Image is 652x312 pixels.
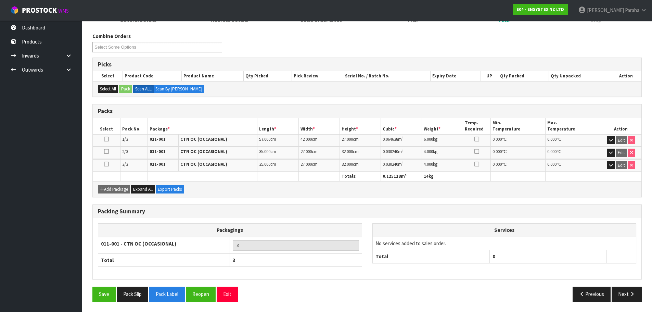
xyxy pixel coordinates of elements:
span: 27.000 [342,136,353,142]
th: Cubic [381,118,422,134]
th: Action [610,71,641,81]
th: Length [257,118,298,134]
th: Max. Temperature [545,118,600,134]
span: Paraha [625,7,639,13]
strong: E04 - ENSYSTEX NZ LTD [516,7,564,12]
span: 6.000 [424,136,433,142]
th: Pick Review [292,71,343,81]
th: Serial No. / Batch No. [343,71,431,81]
span: 0.030240 [383,161,398,167]
span: 32.000 [342,161,353,167]
td: kg [422,134,463,146]
td: m [381,159,422,171]
td: cm [298,147,340,159]
th: Expiry Date [431,71,481,81]
td: ℃ [490,159,545,171]
span: ProStock [22,6,57,15]
button: Pack Label [149,287,185,301]
sup: 3 [402,136,404,140]
span: 2/3 [122,149,128,154]
h3: Packs [98,108,636,114]
span: 0.000 [493,136,502,142]
th: Services [373,224,636,237]
td: cm [257,147,298,159]
span: 3 [233,257,235,263]
td: ℃ [545,134,600,146]
button: Reopen [186,287,216,301]
td: kg [422,147,463,159]
label: Scan By [PERSON_NAME] [153,85,204,93]
sup: 3 [402,148,404,152]
strong: 011-001 [150,136,166,142]
span: 0.000 [493,149,502,154]
td: cm [340,134,381,146]
td: ℃ [490,134,545,146]
td: m [381,134,422,146]
th: Product Name [182,71,244,81]
th: Packagings [98,224,362,237]
span: 0.000 [547,161,557,167]
span: Pack [92,27,642,307]
strong: 011-001 - CTN OC (OCCASIONAL) [101,240,176,247]
th: Select [93,71,123,81]
th: Temp. Required [463,118,490,134]
button: Edit [616,136,627,145]
td: kg [422,159,463,171]
strong: CTN OC (OCCASIONAL) [180,161,227,167]
td: ℃ [545,147,600,159]
button: Next [612,287,642,301]
span: 14 [424,173,429,179]
span: 0.000 [493,161,502,167]
td: cm [257,134,298,146]
span: 4.000 [424,161,433,167]
th: Package [148,118,257,134]
strong: 011-001 [150,149,166,154]
button: Previous [573,287,611,301]
td: cm [340,147,381,159]
span: [PERSON_NAME] [587,7,624,13]
th: Qty Packed [498,71,549,81]
th: Height [340,118,381,134]
button: Save [92,287,116,301]
a: E04 - ENSYSTEX NZ LTD [513,4,568,15]
th: Width [298,118,340,134]
button: Add Package [98,185,130,194]
button: Export Packs [156,185,184,194]
td: ℃ [490,147,545,159]
strong: CTN OC (OCCASIONAL) [180,136,227,142]
button: Edit [616,161,627,170]
span: 0.125118 [383,173,401,179]
button: Pack [119,85,132,93]
span: 0 [493,253,495,260]
button: Exit [217,287,238,301]
span: 0.030240 [383,149,398,154]
small: WMS [58,8,69,14]
span: 57.000 [259,136,270,142]
th: Qty Unpacked [549,71,610,81]
label: Scan ALL [133,85,154,93]
span: 4.000 [424,149,433,154]
label: Combine Orders [92,33,131,40]
th: Pack No. [120,118,148,134]
span: 27.000 [301,161,312,167]
td: ℃ [545,159,600,171]
button: Edit [616,149,627,157]
span: Expand All [133,186,153,192]
span: 35.000 [259,149,270,154]
sup: 3 [402,161,404,165]
td: cm [340,159,381,171]
span: 3/3 [122,161,128,167]
th: UP [481,71,498,81]
img: cube-alt.png [10,6,19,14]
td: cm [298,134,340,146]
th: Action [600,118,641,134]
h3: Picks [98,61,636,68]
th: Qty Picked [244,71,292,81]
span: 35.000 [259,161,270,167]
span: 0.064638 [383,136,398,142]
button: Pack Slip [117,287,148,301]
strong: 011-001 [150,161,166,167]
span: 42.000 [301,136,312,142]
button: Expand All [131,185,155,194]
td: No services added to sales order. [373,237,636,250]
